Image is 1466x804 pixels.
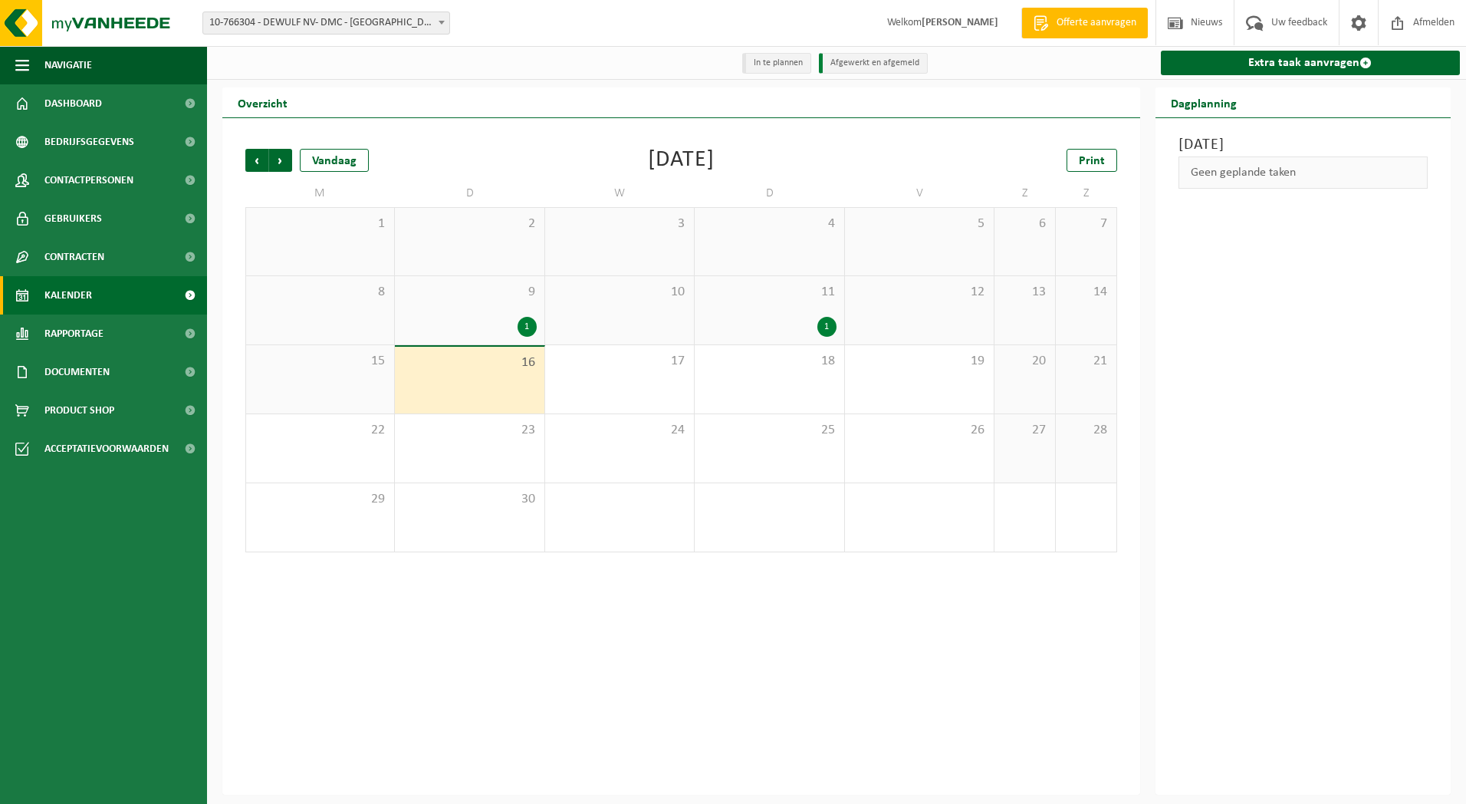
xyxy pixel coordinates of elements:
span: 6 [1002,216,1047,232]
span: 28 [1063,422,1109,439]
span: 30 [403,491,536,508]
h2: Overzicht [222,87,303,117]
h3: [DATE] [1178,133,1428,157]
span: 10 [553,284,686,301]
span: 20 [1002,353,1047,370]
li: Afgewerkt en afgemeld [819,53,928,74]
iframe: chat widget [8,770,256,804]
span: 4 [702,216,836,232]
span: Contactpersonen [44,161,133,199]
span: 27 [1002,422,1047,439]
a: Offerte aanvragen [1021,8,1148,38]
span: 9 [403,284,536,301]
span: 24 [553,422,686,439]
span: Kalender [44,276,92,315]
span: Bedrijfsgegevens [44,123,134,161]
span: 22 [254,422,386,439]
td: D [395,180,544,207]
td: Z [1056,180,1117,207]
span: Vorige [245,149,268,172]
span: 7 [1063,216,1109,232]
td: V [845,180,994,207]
span: 10-766304 - DEWULF NV- DMC - RUMBEKE [202,12,450,35]
strong: [PERSON_NAME] [922,17,998,28]
span: Navigatie [44,46,92,84]
span: 2 [403,216,536,232]
td: D [695,180,844,207]
div: 1 [817,317,837,337]
span: Volgende [269,149,292,172]
span: 16 [403,354,536,371]
span: 1 [254,216,386,232]
span: 13 [1002,284,1047,301]
li: In te plannen [742,53,811,74]
span: 18 [702,353,836,370]
td: W [545,180,695,207]
span: Dashboard [44,84,102,123]
span: 19 [853,353,986,370]
span: 25 [702,422,836,439]
span: Documenten [44,353,110,391]
span: 8 [254,284,386,301]
div: 1 [518,317,537,337]
a: Extra taak aanvragen [1161,51,1461,75]
span: Product Shop [44,391,114,430]
span: 3 [553,216,686,232]
div: Geen geplande taken [1178,157,1428,189]
span: 23 [403,422,536,439]
span: Contracten [44,238,104,276]
span: 17 [553,353,686,370]
span: 26 [853,422,986,439]
span: 12 [853,284,986,301]
span: 29 [254,491,386,508]
span: Offerte aanvragen [1053,15,1140,31]
span: Rapportage [44,315,104,353]
span: 5 [853,216,986,232]
td: M [245,180,395,207]
span: Acceptatievoorwaarden [44,430,169,468]
a: Print [1067,149,1117,172]
span: Gebruikers [44,199,102,238]
span: 21 [1063,353,1109,370]
span: 10-766304 - DEWULF NV- DMC - RUMBEKE [203,12,449,34]
span: 14 [1063,284,1109,301]
h2: Dagplanning [1155,87,1252,117]
span: Print [1079,155,1105,167]
span: 15 [254,353,386,370]
td: Z [994,180,1056,207]
span: 11 [702,284,836,301]
div: Vandaag [300,149,369,172]
div: [DATE] [648,149,715,172]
